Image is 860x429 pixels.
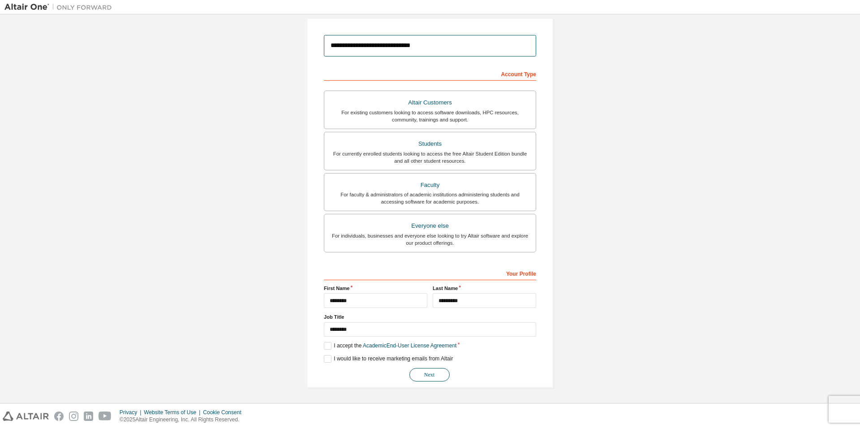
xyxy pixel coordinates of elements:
div: Students [330,138,530,150]
p: © 2025 Altair Engineering, Inc. All Rights Reserved. [120,416,247,424]
div: For faculty & administrators of academic institutions administering students and accessing softwa... [330,191,530,205]
div: Faculty [330,179,530,191]
div: Everyone else [330,220,530,232]
div: Website Terms of Use [144,409,203,416]
img: facebook.svg [54,412,64,421]
div: Altair Customers [330,96,530,109]
div: Account Type [324,66,536,81]
label: Last Name [433,285,536,292]
label: First Name [324,285,427,292]
img: instagram.svg [69,412,78,421]
label: I accept the [324,342,456,350]
img: altair_logo.svg [3,412,49,421]
div: Cookie Consent [203,409,246,416]
div: For individuals, businesses and everyone else looking to try Altair software and explore our prod... [330,232,530,247]
div: Privacy [120,409,144,416]
div: Your Profile [324,266,536,280]
img: Altair One [4,3,116,12]
label: I would like to receive marketing emails from Altair [324,355,453,363]
a: Academic End-User License Agreement [363,342,456,349]
img: linkedin.svg [84,412,93,421]
div: For currently enrolled students looking to access the free Altair Student Edition bundle and all ... [330,150,530,165]
label: Job Title [324,313,536,321]
div: For existing customers looking to access software downloads, HPC resources, community, trainings ... [330,109,530,123]
button: Next [409,368,450,381]
img: youtube.svg [99,412,112,421]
